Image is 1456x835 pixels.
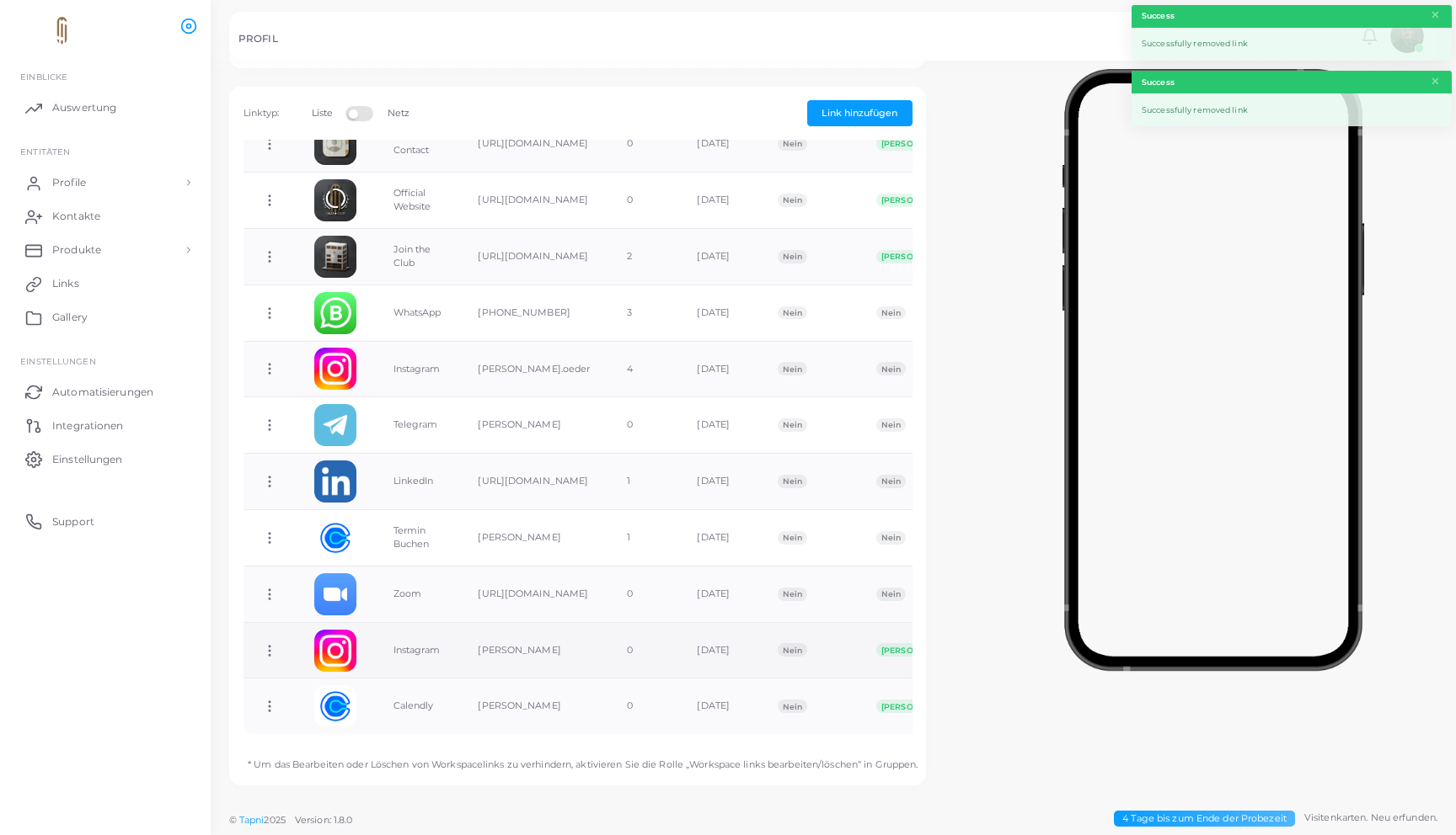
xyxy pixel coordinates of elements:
h5: PROFIL [238,33,278,45]
td: [DATE] [678,285,759,341]
td: 1 [608,510,678,566]
div: Successfully removed link [1132,28,1452,61]
td: 2 [608,228,678,285]
td: [URL][DOMAIN_NAME] [459,115,608,172]
td: 0 [608,397,678,454]
span: Linktyp: [244,107,280,119]
img: instagram.png [314,348,356,390]
img: dW7QNx2PElUHQ8IT3y9YBQOJl-1755244398860.png [314,179,356,221]
div: Successfully removed link [1132,93,1452,126]
span: Nein [778,362,806,375]
td: [DATE] [678,341,759,397]
td: [DATE] [678,397,759,454]
img: whatsapp-business.png [314,292,356,334]
img: linkedin.png [314,460,356,503]
span: Einstellungen [20,356,95,366]
td: [DATE] [678,678,759,734]
span: Nein [876,418,905,432]
td: 0 [608,678,678,734]
img: zoom.png [314,573,356,615]
span: Support [52,514,94,529]
td: [URL][DOMAIN_NAME] [459,173,608,229]
label: Netz [388,107,409,120]
a: Auswertung [13,91,198,125]
td: 0 [608,566,678,622]
span: Integrationen [52,418,123,433]
img: dCC4iJHCQXU2x8egdozcLnki4-1755005201614.png [314,236,356,278]
td: Save Contact [375,115,460,172]
td: [PERSON_NAME] [459,397,608,454]
span: Profile [52,175,86,190]
span: [PERSON_NAME] [876,137,956,151]
span: Visitenkarten. Neu erfunden. [1304,811,1437,825]
a: Tapni [239,814,265,826]
td: [DATE] [678,566,759,622]
td: 0 [608,173,678,229]
span: Nein [778,306,806,320]
span: EINBLICKE [20,72,67,82]
span: Nein [876,531,905,545]
td: Zoom [375,566,460,622]
span: [PERSON_NAME] [876,699,956,713]
span: Automatisierungen [52,385,153,400]
span: ENTITÄTEN [20,146,70,157]
a: logo [15,16,109,47]
a: Integrationen [13,408,198,442]
td: [DATE] [678,454,759,510]
td: Join the Club [375,228,460,285]
td: 1 [608,454,678,510]
td: [DATE] [678,115,759,172]
span: Nein [778,699,806,713]
a: Gallery [13,300,198,334]
span: Nein [778,588,806,601]
a: Produkte [13,233,198,267]
span: © [229,813,352,827]
img: instagram.png [314,630,356,672]
span: [PERSON_NAME] [876,250,956,263]
span: Links [52,276,79,291]
p: * Um das Bearbeiten oder Löschen von Workspacelinks zu verhindern, aktivieren Sie die Rolle „Work... [234,743,918,771]
span: Nein [778,643,806,657]
span: Nein [778,250,806,263]
td: Calendly [375,678,460,734]
span: Nein [778,418,806,432]
td: [PERSON_NAME] [459,622,608,678]
span: Nein [876,475,905,488]
button: Close [1430,6,1441,24]
td: 0 [608,115,678,172]
a: Automatisierungen [13,375,198,408]
strong: Success [1142,77,1175,88]
img: calendly.png [314,685,356,727]
td: [PHONE_NUMBER] [459,285,608,341]
img: calendly.png [314,517,356,559]
td: [URL][DOMAIN_NAME] [459,566,608,622]
td: [DATE] [678,510,759,566]
td: Instagram [375,622,460,678]
span: Nein [778,137,806,151]
button: Close [1430,72,1441,91]
img: telegram.png [314,404,356,446]
td: Instagram [375,341,460,397]
img: V4yxDLxock5kYIsZRRt1ZXkrLNR1PN5M-1755005282657.png [314,123,356,165]
td: [URL][DOMAIN_NAME] [459,454,608,510]
img: phone-mock.b55596b7.png [1062,69,1364,671]
td: [DATE] [678,622,759,678]
button: Link hinzufügen [807,100,913,125]
span: Link hinzufügen [822,107,897,119]
td: [PERSON_NAME] [459,678,608,734]
td: 4 [608,341,678,397]
span: Version: 1.8.0 [295,814,353,826]
td: [DATE] [678,173,759,229]
span: Nein [778,475,806,488]
td: [PERSON_NAME].oeder [459,341,608,397]
span: [PERSON_NAME] [876,194,956,207]
td: LinkedIn [375,454,460,510]
span: Nein [778,194,806,207]
span: Nein [876,306,905,320]
span: 4 Tage bis zum Ende der Probezeit [1114,811,1295,827]
strong: Success [1142,10,1175,22]
span: [PERSON_NAME] [876,643,956,657]
span: Auswertung [52,100,116,115]
td: Termin Buchen [375,510,460,566]
td: 3 [608,285,678,341]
